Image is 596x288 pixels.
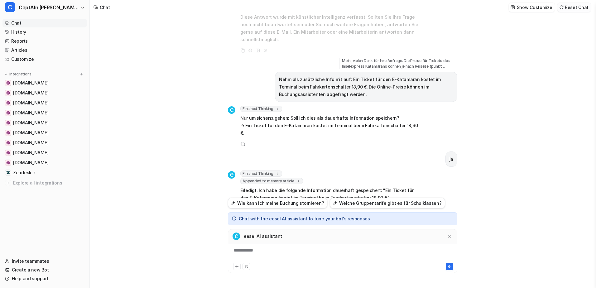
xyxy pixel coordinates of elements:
[13,178,84,188] span: Explore all integrations
[2,266,87,274] a: Create a new Bot
[2,79,87,87] a: www.inselexpress.de[DOMAIN_NAME]
[13,120,48,126] span: [DOMAIN_NAME]
[2,71,33,77] button: Integrations
[2,28,87,36] a: History
[9,72,31,77] p: Integrations
[6,141,10,145] img: www.inselparker.de
[2,37,87,46] a: Reports
[5,2,15,12] span: C
[2,98,87,107] a: www.inselfaehre.de[DOMAIN_NAME]
[240,114,423,137] p: Nur um sicherzugehen: Soll ich dies als dauerhafte Information speichern? → Ein Ticket für den E-...
[509,3,555,12] button: Show Customize
[13,140,48,146] span: [DOMAIN_NAME]
[2,148,87,157] a: www.inseltouristik.de[DOMAIN_NAME]
[6,151,10,155] img: www.inseltouristik.de
[19,3,79,12] span: CaptAIn [PERSON_NAME] | Zendesk Tickets
[13,110,48,116] span: [DOMAIN_NAME]
[2,118,87,127] a: www.nordsee-bike.de[DOMAIN_NAME]
[5,180,11,186] img: explore all integrations
[100,4,110,11] div: Chat
[2,138,87,147] a: www.inselparker.de[DOMAIN_NAME]
[339,58,457,69] p: Moin, vielen Dank für Ihre Anfrage. Die Preise für Tickets des Inselexpress Katamarans können je ...
[517,4,552,11] p: Show Customize
[511,5,515,10] img: customize
[240,13,423,43] p: Diese Antwort wurde mit künstlicher Intelligenz verfasst. Sollten Sie Ihre Frage noch nicht beant...
[13,160,48,166] span: [DOMAIN_NAME]
[6,111,10,115] img: www.inselfracht.de
[2,128,87,137] a: www.inselbus-norderney.de[DOMAIN_NAME]
[240,187,423,202] p: Erledigt. Ich habe die folgende Information dauerhaft gespeichert: "Ein Ticket für den E-Katamara...
[557,3,591,12] button: Reset Chat
[2,55,87,64] a: Customize
[6,91,10,95] img: www.frisonaut.de
[13,130,48,136] span: [DOMAIN_NAME]
[6,121,10,125] img: www.nordsee-bike.de
[2,274,87,283] a: Help and support
[330,198,445,209] button: Welche Gruppentarife gibt es für Schulklassen?
[6,131,10,135] img: www.inselbus-norderney.de
[240,178,303,184] span: Appended to memory article
[4,72,8,76] img: expand menu
[240,106,282,112] span: Finished Thinking
[2,89,87,97] a: www.frisonaut.de[DOMAIN_NAME]
[13,90,48,96] span: [DOMAIN_NAME]
[6,101,10,105] img: www.inselfaehre.de
[559,5,564,10] img: reset
[2,179,87,187] a: Explore all integrations
[13,150,48,156] span: [DOMAIN_NAME]
[2,257,87,266] a: Invite teammates
[2,19,87,27] a: Chat
[2,158,87,167] a: www.inselflieger.de[DOMAIN_NAME]
[6,161,10,165] img: www.inselflieger.de
[13,170,31,176] p: Zendesk
[449,156,453,163] p: ja
[279,76,453,98] p: Nehm als zusätzliche Info mit auf: Ein Ticket für den E-Katamaran kostet im Terminal beim Fahrkar...
[2,108,87,117] a: www.inselfracht.de[DOMAIN_NAME]
[2,46,87,55] a: Articles
[228,198,327,209] button: Wie kann ich meine Buchung stornieren?
[6,81,10,85] img: www.inselexpress.de
[13,80,48,86] span: [DOMAIN_NAME]
[6,171,10,175] img: Zendesk
[244,233,282,239] p: eesel AI assistant
[239,216,370,222] p: Chat with the eesel AI assistant to tune your bot's responses
[13,100,48,106] span: [DOMAIN_NAME]
[79,72,84,76] img: menu_add.svg
[240,170,282,177] span: Finished Thinking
